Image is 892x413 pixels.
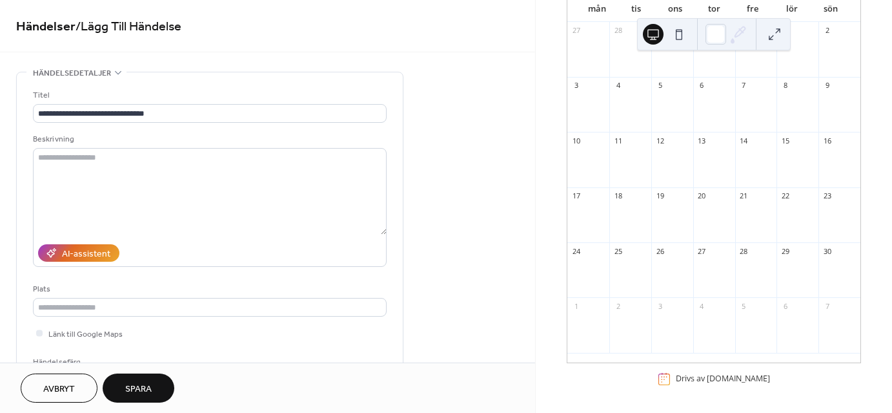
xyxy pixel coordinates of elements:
div: 16 [822,136,832,145]
a: Händelser [16,14,76,39]
span: Spara [125,383,152,396]
div: 3 [571,81,581,90]
div: 28 [613,26,623,36]
div: 21 [739,191,749,201]
div: 5 [655,81,665,90]
div: Beskrivning [33,132,384,146]
div: 26 [655,246,665,256]
div: 29 [780,246,790,256]
div: 19 [655,191,665,201]
div: 28 [739,246,749,256]
a: [DOMAIN_NAME] [707,374,770,385]
div: Plats [33,282,384,296]
div: 1 [571,301,581,311]
div: 14 [739,136,749,145]
button: Spara [103,374,174,403]
div: Drivs av [676,374,770,385]
div: 22 [780,191,790,201]
div: 30 [822,246,832,256]
div: Händelsefärg [33,355,130,369]
div: 13 [697,136,707,145]
div: AI-assistent [62,248,110,261]
div: 23 [822,191,832,201]
div: 24 [571,246,581,256]
div: 27 [571,26,581,36]
span: Händelsedetaljer [33,67,111,80]
div: 6 [697,81,707,90]
div: 9 [822,81,832,90]
div: 18 [613,191,623,201]
div: 10 [571,136,581,145]
div: 4 [613,81,623,90]
span: / Lägg Till Händelse [76,14,181,39]
div: 6 [780,301,790,311]
div: 7 [739,81,749,90]
div: 17 [571,191,581,201]
div: 7 [822,301,832,311]
div: 4 [697,301,707,311]
div: 2 [822,26,832,36]
div: 8 [780,81,790,90]
div: 2 [613,301,623,311]
div: 27 [697,246,707,256]
span: Länk till Google Maps [48,328,123,341]
div: Titel [33,89,384,102]
div: 12 [655,136,665,145]
div: 11 [613,136,623,145]
button: AI-assistent [38,244,119,262]
div: 20 [697,191,707,201]
span: Avbryt [43,383,75,396]
button: Avbryt [21,374,97,403]
div: 15 [780,136,790,145]
div: 25 [613,246,623,256]
div: 3 [655,301,665,311]
div: 5 [739,301,749,311]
